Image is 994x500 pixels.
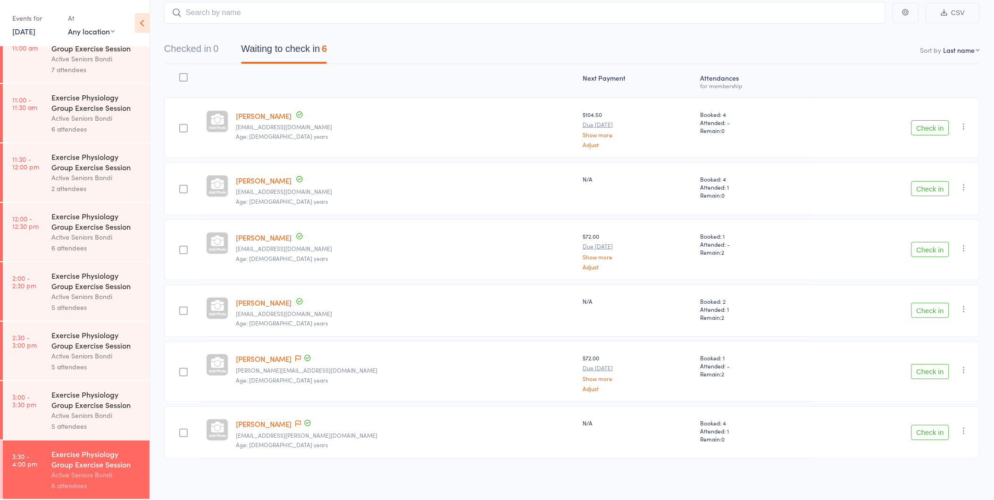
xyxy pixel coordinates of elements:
[911,364,949,379] button: Check in
[579,68,696,93] div: Next Payment
[700,183,808,191] span: Attended: 1
[236,124,575,130] small: jennifercornwall@outlook.com
[700,83,808,89] div: for membership
[236,376,328,384] span: Age: [DEMOGRAPHIC_DATA] years
[700,354,808,362] span: Booked: 1
[3,262,150,321] a: 2:00 -2:30 pmExercise Physiology Group Exercise SessionActive Seniors Bondi5 attendees
[721,248,724,256] span: 2
[12,96,37,111] time: 11:00 - 11:30 am
[911,242,949,257] button: Check in
[721,435,725,443] span: 0
[583,264,693,270] a: Adjust
[51,410,142,421] div: Active Seniors Bondi
[236,298,292,308] a: [PERSON_NAME]
[51,330,142,350] div: Exercise Physiology Group Exercise Session
[236,245,575,252] small: poppymosh@icloud.com
[700,305,808,313] span: Attended: 1
[51,183,142,194] div: 2 attendees
[583,243,693,250] small: Due [DATE]
[721,313,724,321] span: 2
[236,367,575,374] small: Anne.prichard3001@gmail.com
[51,113,142,124] div: Active Seniors Bondi
[236,441,328,449] span: Age: [DEMOGRAPHIC_DATA] years
[51,350,142,361] div: Active Seniors Bondi
[3,203,150,261] a: 12:00 -12:30 pmExercise Physiology Group Exercise SessionActive Seniors Bondi6 attendees
[721,126,725,134] span: 0
[51,291,142,302] div: Active Seniors Bondi
[3,322,150,380] a: 2:30 -3:00 pmExercise Physiology Group Exercise SessionActive Seniors Bondi5 attendees
[583,419,693,427] div: N/A
[236,419,292,429] a: [PERSON_NAME]
[911,120,949,135] button: Check in
[583,142,693,148] a: Adjust
[926,3,980,23] button: CSV
[68,26,115,36] div: Any location
[583,254,693,260] a: Show more
[700,370,808,378] span: Remain:
[51,361,142,372] div: 5 attendees
[51,211,142,232] div: Exercise Physiology Group Exercise Session
[12,333,37,349] time: 2:30 - 3:00 pm
[236,132,328,140] span: Age: [DEMOGRAPHIC_DATA] years
[51,469,142,480] div: Active Seniors Bondi
[700,110,808,118] span: Booked: 4
[236,111,292,121] a: [PERSON_NAME]
[944,45,975,55] div: Last name
[236,310,575,317] small: clarepainter99@gmail.com
[51,270,142,291] div: Exercise Physiology Group Exercise Session
[213,43,218,54] div: 0
[322,43,327,54] div: 6
[583,132,693,138] a: Show more
[700,313,808,321] span: Remain:
[696,68,811,93] div: Atten­dances
[12,10,58,26] div: Events for
[12,26,35,36] a: [DATE]
[583,110,693,148] div: $104.50
[700,362,808,370] span: Attended: -
[51,389,142,410] div: Exercise Physiology Group Exercise Session
[700,419,808,427] span: Booked: 4
[51,92,142,113] div: Exercise Physiology Group Exercise Session
[51,449,142,469] div: Exercise Physiology Group Exercise Session
[51,421,142,432] div: 5 attendees
[700,191,808,199] span: Remain:
[236,354,292,364] a: [PERSON_NAME]
[236,254,328,262] span: Age: [DEMOGRAPHIC_DATA] years
[51,232,142,242] div: Active Seniors Bondi
[51,480,142,491] div: 6 attendees
[583,354,693,391] div: $72.00
[236,188,575,195] small: malmiller666@gmail.com
[700,126,808,134] span: Remain:
[236,319,328,327] span: Age: [DEMOGRAPHIC_DATA] years
[12,274,36,289] time: 2:00 - 2:30 pm
[3,84,150,142] a: 11:00 -11:30 amExercise Physiology Group Exercise SessionActive Seniors Bondi6 attendees
[164,2,885,24] input: Search by name
[236,432,575,439] small: eytan.udovich@gmail.com
[3,143,150,202] a: 11:30 -12:00 pmExercise Physiology Group Exercise SessionActive Seniors Bondi2 attendees
[911,425,949,440] button: Check in
[3,25,150,83] a: 10:30 -11:00 amExercise Physiology Group Exercise SessionActive Seniors Bondi7 attendees
[51,124,142,134] div: 6 attendees
[241,39,327,64] button: Waiting to check in6
[721,191,725,199] span: 0
[583,365,693,371] small: Due [DATE]
[51,242,142,253] div: 6 attendees
[51,64,142,75] div: 7 attendees
[700,232,808,240] span: Booked: 1
[700,240,808,248] span: Attended: -
[700,175,808,183] span: Booked: 4
[236,197,328,205] span: Age: [DEMOGRAPHIC_DATA] years
[68,10,115,26] div: At
[12,393,36,408] time: 3:00 - 3:30 pm
[583,385,693,392] a: Adjust
[700,427,808,435] span: Attended: 1
[583,232,693,269] div: $72.00
[583,121,693,128] small: Due [DATE]
[51,151,142,172] div: Exercise Physiology Group Exercise Session
[12,155,39,170] time: 11:30 - 12:00 pm
[583,375,693,382] a: Show more
[700,435,808,443] span: Remain:
[911,181,949,196] button: Check in
[236,175,292,185] a: [PERSON_NAME]
[721,370,724,378] span: 2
